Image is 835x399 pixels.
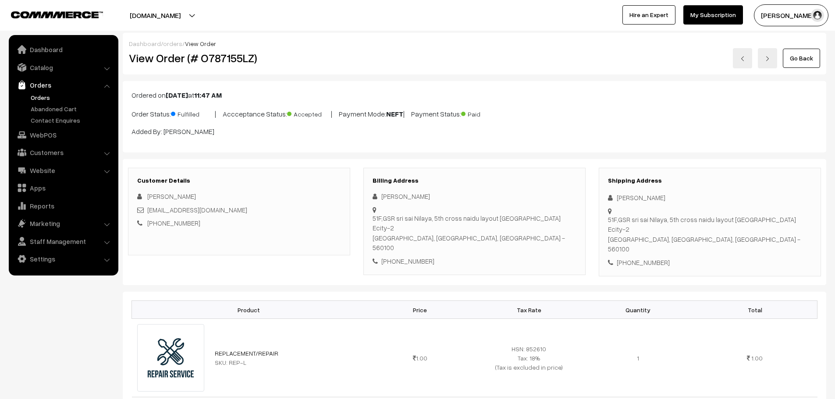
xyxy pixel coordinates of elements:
h3: Customer Details [137,177,341,184]
button: [DOMAIN_NAME] [99,4,211,26]
h3: Shipping Address [608,177,812,184]
div: [PHONE_NUMBER] [608,258,812,268]
p: Order Status: | Accceptance Status: | Payment Mode: | Payment Status: [131,107,817,119]
span: Paid [461,107,505,119]
a: Dashboard [129,40,161,47]
a: Staff Management [11,233,115,249]
span: Fulfilled [171,107,215,119]
span: View Order [185,40,216,47]
span: [PERSON_NAME] [147,192,196,200]
a: [PHONE_NUMBER] [147,219,200,227]
div: 51F,GSR sri sai Nilaya, 5th cross naidu layout [GEOGRAPHIC_DATA] Ecity-2 [GEOGRAPHIC_DATA], [GEOG... [373,213,576,253]
a: Marketing [11,215,115,231]
p: Added By: [PERSON_NAME] [131,126,817,137]
b: 11:47 AM [194,91,222,99]
img: repair-service-flat-logo-design-vector.jpg [137,324,205,392]
h2: View Order (# O787155LZ) [129,51,351,65]
span: 1.00 [751,354,763,362]
a: WebPOS [11,127,115,143]
h3: Billing Address [373,177,576,184]
a: Customers [11,145,115,160]
a: orders [163,40,182,47]
button: [PERSON_NAME] [754,4,828,26]
a: Website [11,162,115,178]
a: Abandoned Cart [28,104,115,113]
a: Reports [11,198,115,214]
div: [PERSON_NAME] [373,191,576,201]
span: HSN: 852610 Tax: 18% (Tax is excluded in price) [495,345,563,371]
a: Contact Enquires [28,116,115,125]
a: Go Back [783,49,820,68]
th: Quantity [583,301,693,319]
a: My Subscription [683,5,743,25]
img: COMMMERCE [11,11,103,18]
b: NEFT [386,109,403,118]
p: Ordered on at [131,90,817,100]
div: 51F,GSR sri sai Nilaya, 5th cross naidu layout [GEOGRAPHIC_DATA] Ecity-2 [GEOGRAPHIC_DATA], [GEOG... [608,215,812,254]
b: [DATE] [166,91,188,99]
th: Total [693,301,817,319]
div: / / [129,39,820,48]
img: right-arrow.png [765,56,770,61]
a: Orders [11,77,115,93]
a: Orders [28,93,115,102]
a: COMMMERCE [11,9,88,19]
a: Hire an Expert [622,5,675,25]
img: user [811,9,824,22]
th: Tax Rate [474,301,583,319]
span: 1 [637,354,639,362]
th: Product [132,301,366,319]
div: [PHONE_NUMBER] [373,256,576,266]
div: [PERSON_NAME] [608,193,812,203]
span: 1.00 [413,354,427,362]
a: Apps [11,180,115,196]
a: Settings [11,251,115,267]
th: Price [366,301,475,319]
a: Catalog [11,60,115,75]
img: left-arrow.png [740,56,745,61]
a: [EMAIL_ADDRESS][DOMAIN_NAME] [147,206,247,214]
span: Accepted [287,107,331,119]
a: REPLACEMENT/REPAIR [215,350,278,357]
div: SKU: REP-L [215,358,360,367]
a: Dashboard [11,42,115,57]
